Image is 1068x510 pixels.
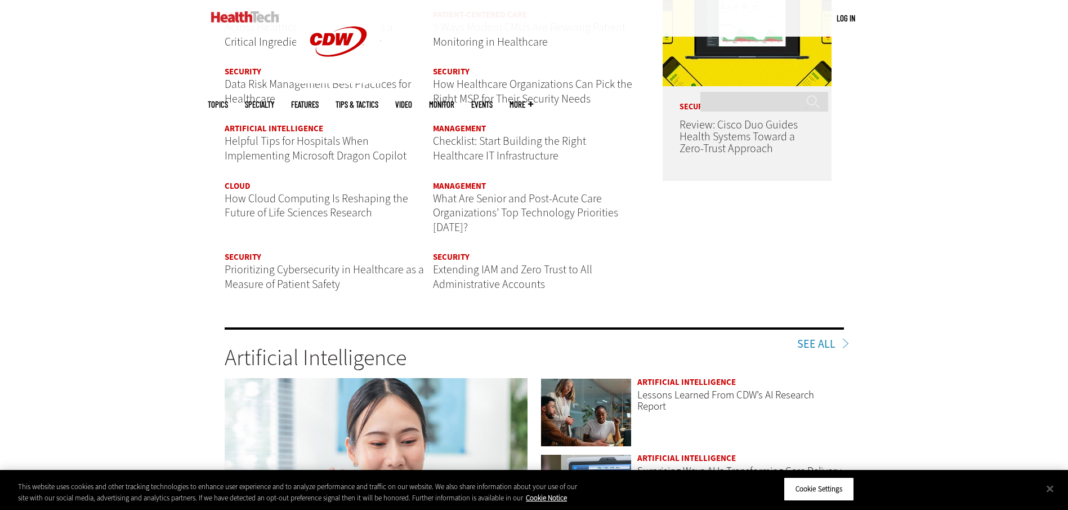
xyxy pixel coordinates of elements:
a: Features [291,100,319,109]
a: Video [395,100,412,109]
button: Close [1038,476,1062,501]
a: Security [433,251,470,263]
a: Review: Cisco Duo Guides Health Systems Toward a Zero-Trust Approach [680,117,798,156]
a: Artificial Intelligence [637,453,736,464]
img: Home [211,11,279,23]
a: Cloud [225,180,251,192]
a: Tips & Tactics [336,100,378,109]
span: Topics [208,100,228,109]
div: This website uses cookies and other tracking technologies to enhance user experience and to analy... [18,481,587,503]
a: Security [225,251,261,263]
span: Specialty [245,100,274,109]
a: What Are Senior and Post-Acute Care Organizations’ Top Technology Priorities [DATE]? [433,191,618,235]
a: MonITor [429,100,454,109]
a: Artificial Intelligence [637,376,736,388]
a: Checklist: Start Building the Right Healthcare IT Infrastructure [433,134,586,163]
a: Extending IAM and Zero Trust to All Administrative Accounts [433,262,592,292]
div: User menu [837,12,855,24]
a: How Cloud Computing Is Reshaping the Future of Life Sciences Research [225,191,408,221]
a: CDW [296,74,381,86]
a: Events [471,100,493,109]
a: Prioritizing Cybersecurity in Healthcare as a Measure of Patient Safety [225,262,424,292]
a: Log in [837,13,855,23]
a: Helpful Tips for Hospitals When Implementing Microsoft Dragon Copilot [225,134,406,163]
h3: Artificial Intelligence [225,347,844,369]
a: Management [433,123,486,134]
a: Management [433,180,486,192]
a: People reviewing research [540,378,631,449]
img: People reviewing research [540,378,631,447]
a: Artificial Intelligence [225,123,323,134]
button: Cookie Settings [784,477,854,501]
p: Security [663,86,832,111]
a: See All [797,339,844,350]
span: More [510,100,533,109]
a: More information about your privacy [526,493,567,503]
a: Lessons Learned From CDW’s AI Research Report [637,388,814,413]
